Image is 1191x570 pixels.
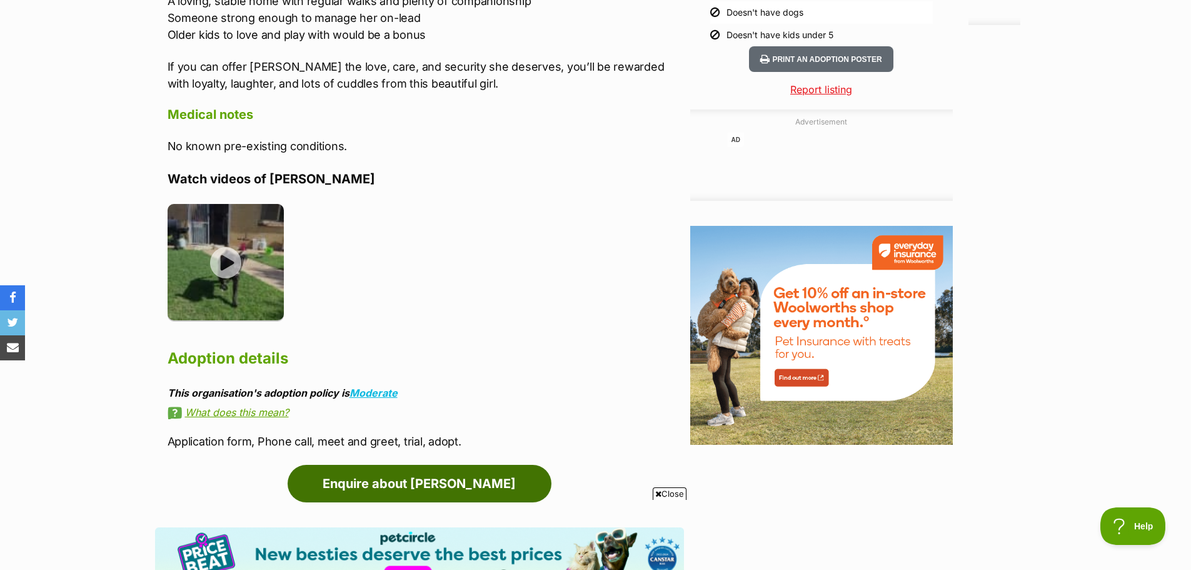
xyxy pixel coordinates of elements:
button: Print an adoption poster [749,46,893,72]
span: AD [728,133,744,147]
h4: Watch videos of [PERSON_NAME] [168,171,684,187]
iframe: Help Scout Beacon - Open [1100,507,1166,545]
a: Moderate [349,387,398,399]
div: Doesn't have dogs [726,6,803,19]
a: What does this mean? [168,407,684,418]
h4: Medical notes [168,106,684,123]
div: Doesn't have kids under 5 [726,29,833,41]
span: Close [653,487,686,500]
img: d4cbqgry6k22fw77vlnc.jpg [168,204,284,321]
div: Advertisement [690,109,953,201]
a: Enquire about [PERSON_NAME] [288,465,551,502]
iframe: Advertisement [595,563,596,564]
p: Application form, Phone call, meet and greet, trial, adopt. [168,433,684,450]
img: Everyday Insurance by Woolworths promotional banner [690,226,953,445]
h2: Adoption details [168,345,684,372]
a: Report listing [690,82,953,97]
p: If you can offer [PERSON_NAME] the love, care, and security she deserves, you’ll be rewarded with... [168,58,684,92]
div: This organisation's adoption policy is [168,387,684,399]
p: No known pre-existing conditions. [168,138,684,155]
